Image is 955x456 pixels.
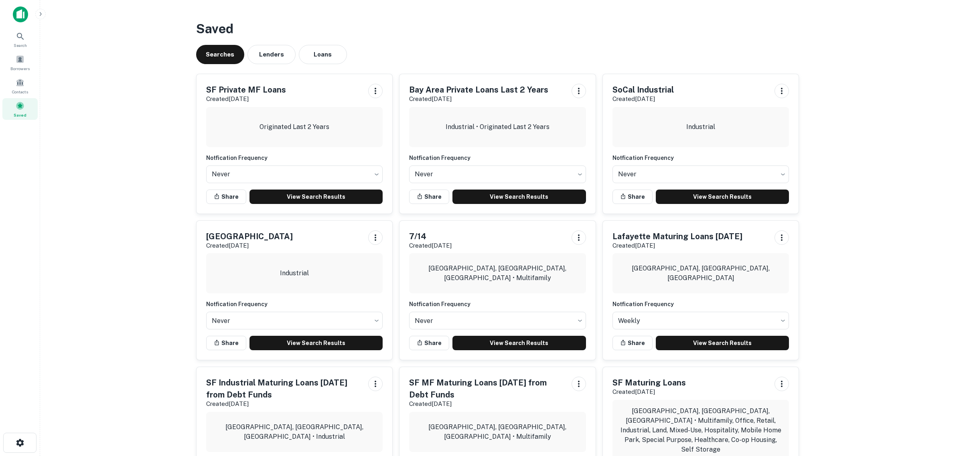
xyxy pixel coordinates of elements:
h5: [GEOGRAPHIC_DATA] [206,230,293,242]
span: Borrowers [10,65,30,72]
p: [GEOGRAPHIC_DATA], [GEOGRAPHIC_DATA], [GEOGRAPHIC_DATA] • Industrial [213,422,377,442]
button: Share [612,190,653,204]
button: Share [206,190,246,204]
p: Created [DATE] [409,241,452,250]
h5: 7/14 [409,230,452,242]
p: [GEOGRAPHIC_DATA], [GEOGRAPHIC_DATA], [GEOGRAPHIC_DATA] • Multifamily [416,422,580,442]
p: Industrial [280,268,309,278]
h6: Notfication Frequency [612,153,789,162]
p: Industrial [686,122,715,132]
button: Share [409,190,449,204]
p: Created [DATE] [409,399,565,409]
a: Saved [2,98,38,120]
a: View Search Results [452,190,586,204]
p: Created [DATE] [612,241,742,250]
p: Originated Last 2 Years [260,122,329,132]
h3: Saved [196,19,799,38]
h6: Notfication Frequency [409,153,586,162]
a: Borrowers [2,52,38,73]
p: Created [DATE] [612,387,686,397]
h6: Notfication Frequency [409,300,586,309]
div: Without label [612,163,789,186]
h5: SoCal Industrial [612,84,674,96]
span: Contacts [12,89,28,95]
h5: SF MF Maturing Loans [DATE] from Debt Funds [409,377,565,401]
p: [GEOGRAPHIC_DATA], [GEOGRAPHIC_DATA], [GEOGRAPHIC_DATA] • Multifamily [416,264,580,283]
a: View Search Results [452,336,586,350]
h6: Notfication Frequency [206,153,383,162]
a: View Search Results [249,336,383,350]
a: View Search Results [249,190,383,204]
h5: SF Maturing Loans [612,377,686,389]
p: [GEOGRAPHIC_DATA], [GEOGRAPHIC_DATA], [GEOGRAPHIC_DATA] [619,264,783,283]
span: Saved [14,112,26,118]
h6: Notfication Frequency [206,300,383,309]
button: Share [206,336,246,350]
a: View Search Results [656,190,789,204]
p: Created [DATE] [206,241,293,250]
div: Without label [409,309,586,332]
button: Lenders [247,45,296,64]
h5: Bay Area Private Loans Last 2 Years [409,84,548,96]
button: Share [612,336,653,350]
div: Without label [206,309,383,332]
p: Industrial • Originated Last 2 Years [446,122,549,132]
span: Search [14,42,27,48]
div: Without label [612,309,789,332]
button: Searches [196,45,244,64]
a: View Search Results [656,336,789,350]
div: Without label [206,163,383,186]
img: capitalize-icon.png [13,6,28,22]
h5: SF Private MF Loans [206,84,286,96]
button: Loans [299,45,347,64]
a: Contacts [2,75,38,97]
p: Created [DATE] [206,399,362,409]
p: [GEOGRAPHIC_DATA], [GEOGRAPHIC_DATA], [GEOGRAPHIC_DATA] • Multifamily, Office, Retail, Industrial... [619,406,783,454]
p: Created [DATE] [206,94,286,104]
h5: Lafayette Maturing Loans [DATE] [612,230,742,242]
a: Search [2,28,38,50]
h6: Notfication Frequency [612,300,789,309]
button: Share [409,336,449,350]
p: Created [DATE] [612,94,674,104]
div: Without label [409,163,586,186]
p: Created [DATE] [409,94,548,104]
h5: SF Industrial Maturing Loans [DATE] from Debt Funds [206,377,362,401]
